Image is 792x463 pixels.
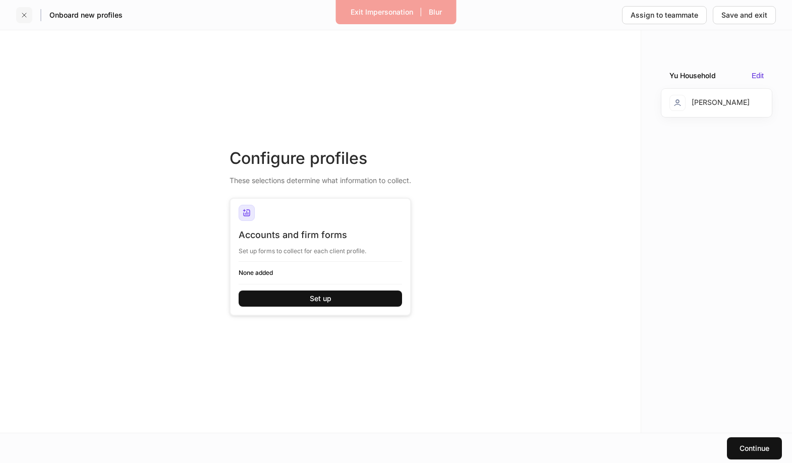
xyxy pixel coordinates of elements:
[740,443,769,453] div: Continue
[713,6,776,24] button: Save and exit
[752,72,764,80] button: Edit
[239,291,402,307] button: Set up
[310,294,331,304] div: Set up
[669,71,716,81] div: Yu Household
[422,4,448,20] button: Blur
[429,7,442,17] div: Blur
[49,10,123,20] h5: Onboard new profiles
[230,169,411,186] div: These selections determine what information to collect.
[239,229,402,241] div: Accounts and firm forms
[631,10,698,20] div: Assign to teammate
[230,147,411,169] div: Configure profiles
[721,10,767,20] div: Save and exit
[239,241,402,255] div: Set up forms to collect for each client profile.
[239,268,402,277] h6: None added
[727,437,782,459] button: Continue
[669,95,750,111] div: [PERSON_NAME]
[622,6,707,24] button: Assign to teammate
[351,7,413,17] div: Exit Impersonation
[344,4,420,20] button: Exit Impersonation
